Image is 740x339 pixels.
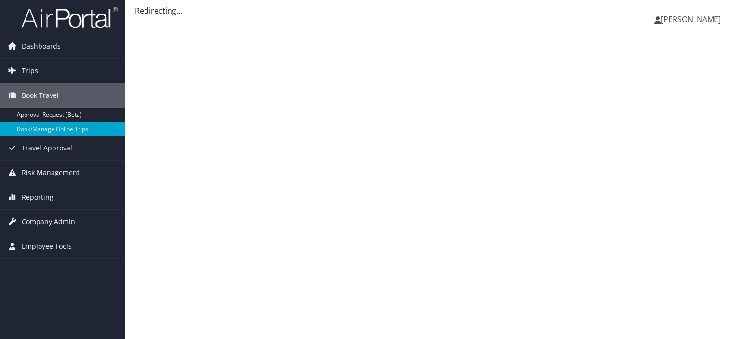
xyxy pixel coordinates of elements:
[22,136,72,160] span: Travel Approval
[22,83,59,108] span: Book Travel
[661,14,721,25] span: [PERSON_NAME]
[22,185,53,209] span: Reporting
[22,161,79,185] span: Risk Management
[135,5,730,16] div: Redirecting...
[21,6,118,29] img: airportal-logo.png
[22,59,38,83] span: Trips
[654,5,730,34] a: [PERSON_NAME]
[22,234,72,258] span: Employee Tools
[22,210,75,234] span: Company Admin
[22,34,61,58] span: Dashboards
